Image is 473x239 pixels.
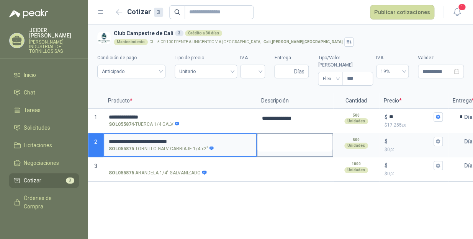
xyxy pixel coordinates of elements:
[127,7,163,17] h2: Cotizar
[24,194,72,211] span: Órdenes de Compra
[114,39,148,45] div: Mantenimiento
[9,85,79,100] a: Chat
[385,137,388,146] p: $
[9,68,79,82] a: Inicio
[344,143,368,149] div: Unidades
[434,112,443,122] button: $$17.255,00
[376,54,409,62] label: IVA
[390,148,394,152] span: ,00
[109,114,251,120] input: SOL055874-TUERCA 1/4 GALV
[175,30,183,36] div: 3
[66,177,74,184] span: 3
[179,66,233,77] span: Unitario
[353,137,360,143] p: 500
[97,31,111,45] img: Company Logo
[344,167,368,173] div: Unidades
[9,120,79,135] a: Solicitudes
[353,112,360,119] p: 500
[434,137,443,146] button: $$0,00
[94,163,97,169] span: 3
[24,88,35,97] span: Chat
[109,145,214,153] p: - TORNILLO GALV CARRIAJE 1/4 x2"
[24,71,36,79] span: Inicio
[322,73,338,85] span: Flex
[240,54,265,62] label: IVA
[385,122,443,129] p: $
[257,93,333,109] p: Descripción
[402,123,406,127] span: ,00
[9,217,79,231] a: Remisiones
[389,138,432,144] input: $$0,00
[9,138,79,153] a: Licitaciones
[385,161,388,170] p: $
[318,54,373,69] label: Tipo/Valor [PERSON_NAME]
[333,93,379,109] p: Cantidad
[114,29,461,37] h3: Club Campestre de Cali
[274,54,309,62] label: Entrega
[24,220,52,228] span: Remisiones
[9,156,79,170] a: Negociaciones
[97,54,165,62] label: Condición de pago
[109,145,134,153] strong: SOL055875
[352,161,361,167] p: 1000
[379,93,448,109] p: Precio
[109,169,207,177] p: - ARANDELA 1/4" GALVANIZADO
[24,141,52,150] span: Licitaciones
[389,114,432,120] input: $$17.255,00
[24,159,59,167] span: Negociaciones
[385,113,388,121] p: $
[109,139,251,145] input: SOL055875-TORNILLO GALV CARRIAJE 1/4 x2"
[387,171,394,176] span: 0
[109,163,251,169] input: SOL055876-ARANDELA 1/4" GALVANIZADO
[9,191,79,214] a: Órdenes de Compra
[9,103,79,117] a: Tareas
[390,172,394,176] span: ,00
[387,122,406,128] span: 17.255
[434,161,443,170] button: $$0,00
[387,147,394,152] span: 0
[385,146,443,153] p: $
[29,28,79,38] p: JEIDER [PERSON_NAME]
[94,114,97,120] span: 1
[109,121,134,128] strong: SOL055874
[103,93,257,109] p: Producto
[458,3,466,11] span: 1
[175,54,237,62] label: Tipo de precio
[389,163,432,169] input: $$0,00
[154,8,163,17] div: 3
[9,173,79,188] a: Cotizar3
[381,66,404,77] span: 19%
[109,121,180,128] p: - TUERCA 1/4 GALV
[24,106,41,114] span: Tareas
[370,5,434,20] button: Publicar cotizaciones
[418,54,464,62] label: Validez
[450,5,464,19] button: 1
[29,40,79,54] p: [PERSON_NAME] INDUSTRIAL DE TORNILLOS SAS
[385,170,443,177] p: $
[185,30,222,36] div: Crédito a 30 días
[94,139,97,145] span: 2
[109,169,134,177] strong: SOL055876
[149,40,343,44] p: CLL 5 CR 100 FRENTE A UNICENTRO VIA [GEOGRAPHIC_DATA] -
[102,66,161,77] span: Anticipado
[264,40,343,44] strong: Cali , [PERSON_NAME][GEOGRAPHIC_DATA]
[24,176,41,185] span: Cotizar
[344,118,368,124] div: Unidades
[294,65,304,78] span: Días
[24,124,50,132] span: Solicitudes
[9,9,48,18] img: Logo peakr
